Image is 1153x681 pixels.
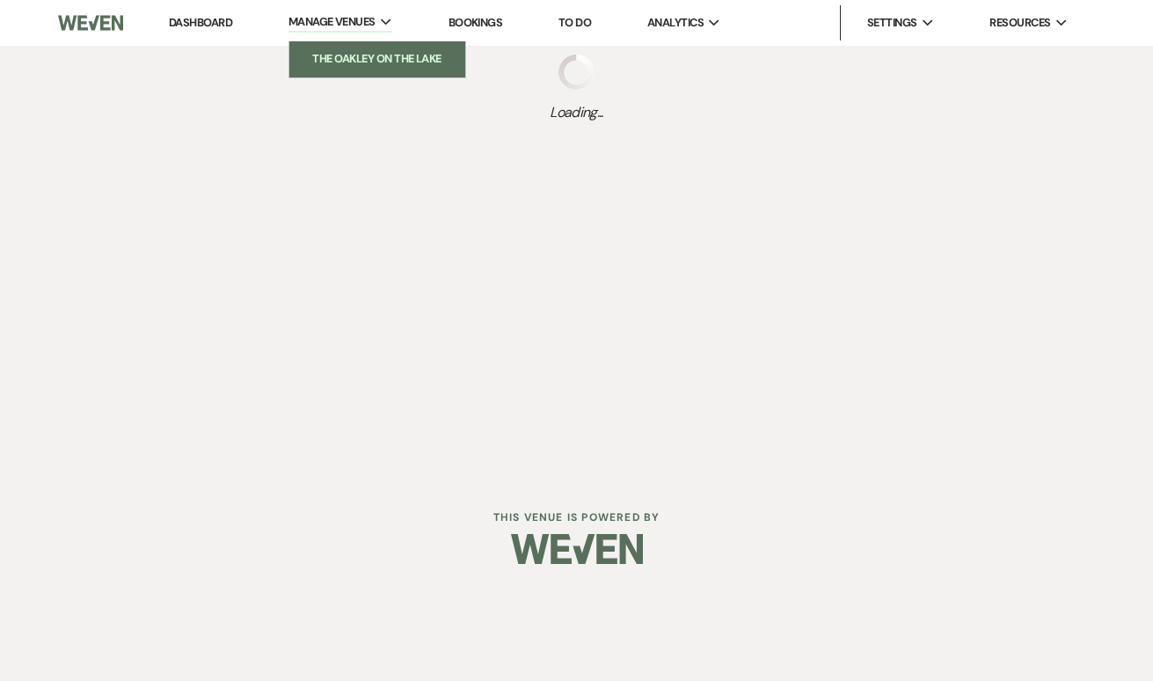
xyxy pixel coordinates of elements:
[58,4,124,41] img: Weven Logo
[298,50,456,68] li: The Oakley on the Lake
[511,518,643,580] img: Weven Logo
[449,15,503,30] a: Bookings
[647,14,704,32] span: Analytics
[867,14,917,32] span: Settings
[288,13,376,31] span: Manage Venues
[550,102,603,123] span: Loading...
[558,55,594,90] img: loading spinner
[989,14,1050,32] span: Resources
[558,15,591,30] a: To Do
[169,15,232,30] a: Dashboard
[289,41,465,77] a: The Oakley on the Lake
